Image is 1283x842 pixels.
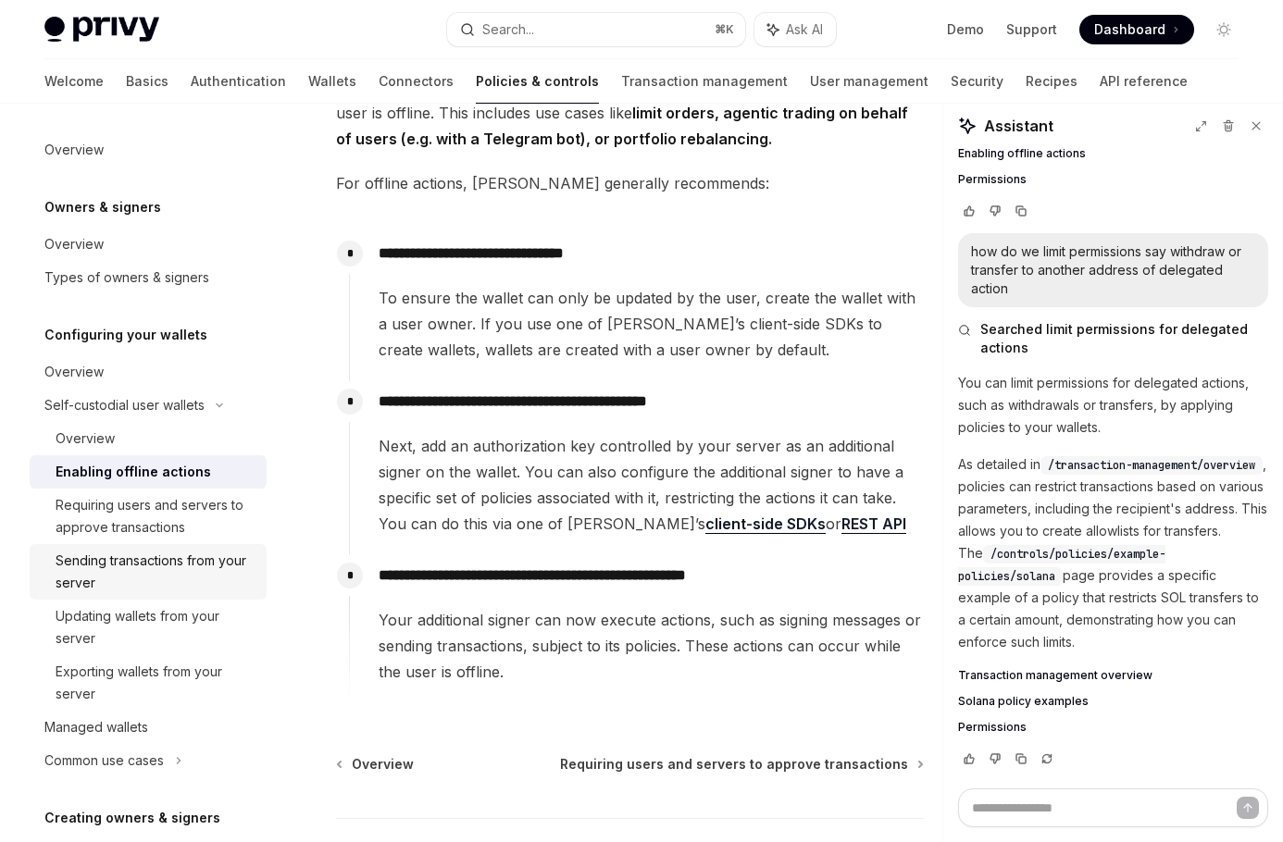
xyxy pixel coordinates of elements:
a: Updating wallets from your server [30,600,267,655]
a: Sending transactions from your server [30,544,267,600]
div: Self-custodial user wallets [44,394,205,416]
span: Assistant [984,115,1053,137]
div: Overview [44,139,104,161]
a: Connectors [379,59,454,104]
a: API reference [1100,59,1188,104]
span: Dashboard [1094,20,1165,39]
p: As detailed in , policies can restrict transactions based on various parameters, including the re... [958,453,1268,653]
a: Permissions [958,172,1268,187]
div: how do we limit permissions say withdraw or transfer to another address of delegated action [971,242,1255,298]
span: Requiring users and servers to approve transactions [560,755,908,774]
a: Demo [947,20,984,39]
div: Updating wallets from your server [56,605,255,650]
button: Toggle dark mode [1209,15,1239,44]
div: Overview [44,361,104,383]
div: Overview [44,233,104,255]
button: Searched limit permissions for delegated actions [958,320,1268,357]
div: Enabling offline actions [56,461,211,483]
h5: Creating owners & signers [44,807,220,829]
a: User management [810,59,928,104]
span: Next, add an authorization key controlled by your server as an additional signer on the wallet. Y... [379,433,923,537]
span: Solana policy examples [958,694,1089,709]
a: Welcome [44,59,104,104]
a: Transaction management overview [958,668,1268,683]
h5: Configuring your wallets [44,324,207,346]
a: Exporting wallets from your server [30,655,267,711]
a: Support [1006,20,1057,39]
a: Overview [30,133,267,167]
span: Your additional signer can now execute actions, such as signing messages or sending transactions,... [379,607,923,685]
a: Dashboard [1079,15,1194,44]
span: For offline actions, [PERSON_NAME] generally recommends: [336,170,924,196]
span: Overview [352,755,414,774]
div: Overview [56,427,115,450]
p: You can limit permissions for delegated actions, such as withdrawals or transfers, by applying po... [958,372,1268,439]
a: Managed wallets [30,711,267,744]
span: Enabling offline actions [958,146,1086,161]
div: Types of owners & signers [44,266,209,289]
a: Transaction management [621,59,788,104]
span: Many apps require taking specified actions with a user’s wallets, even when the user is offline. ... [336,74,924,152]
a: Requiring users and servers to approve transactions [30,489,267,544]
button: Send message [1237,797,1259,819]
div: Sending transactions from your server [56,550,255,594]
span: Permissions [958,720,1027,735]
div: Managed wallets [44,716,148,738]
a: client-side SDKs [705,514,826,534]
a: Requiring users and servers to approve transactions [560,755,922,774]
a: Types of owners & signers [30,261,267,294]
span: Searched limit permissions for delegated actions [980,320,1268,357]
span: /transaction-management/overview [1048,458,1255,473]
span: Ask AI [786,20,823,39]
a: REST API [841,514,906,534]
div: Search... [482,19,534,41]
span: /controls/policies/example-policies/solana [958,547,1165,584]
a: Authentication [191,59,286,104]
h5: Owners & signers [44,196,161,218]
a: Overview [30,422,267,455]
a: Overview [30,355,267,389]
div: Requiring users and servers to approve transactions [56,494,255,539]
a: Basics [126,59,168,104]
span: To ensure the wallet can only be updated by the user, create the wallet with a user owner. If you... [379,285,923,363]
a: Enabling offline actions [30,455,267,489]
a: Wallets [308,59,356,104]
a: Enabling offline actions [958,146,1268,161]
a: Permissions [958,720,1268,735]
div: Exporting wallets from your server [56,661,255,705]
span: Permissions [958,172,1027,187]
button: Ask AI [754,13,836,46]
span: Transaction management overview [958,668,1152,683]
a: Solana policy examples [958,694,1268,709]
a: Policies & controls [476,59,599,104]
a: Overview [30,228,267,261]
img: light logo [44,17,159,43]
a: Security [951,59,1003,104]
div: Common use cases [44,749,164,772]
a: Recipes [1026,59,1077,104]
button: Search...⌘K [447,13,744,46]
span: ⌘ K [715,22,734,37]
a: Overview [338,755,414,774]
